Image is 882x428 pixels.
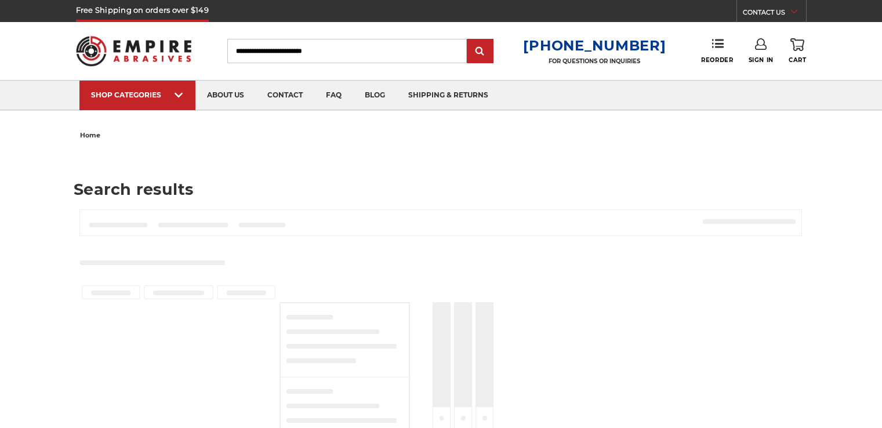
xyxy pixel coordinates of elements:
[256,81,314,110] a: contact
[523,57,666,65] p: FOR QUESTIONS OR INQUIRIES
[76,28,192,74] img: Empire Abrasives
[701,38,733,63] a: Reorder
[743,6,806,22] a: CONTACT US
[91,90,184,99] div: SHOP CATEGORIES
[789,38,806,64] a: Cart
[789,56,806,64] span: Cart
[195,81,256,110] a: about us
[749,56,774,64] span: Sign In
[523,37,666,54] a: [PHONE_NUMBER]
[701,56,733,64] span: Reorder
[314,81,353,110] a: faq
[469,40,492,63] input: Submit
[397,81,500,110] a: shipping & returns
[353,81,397,110] a: blog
